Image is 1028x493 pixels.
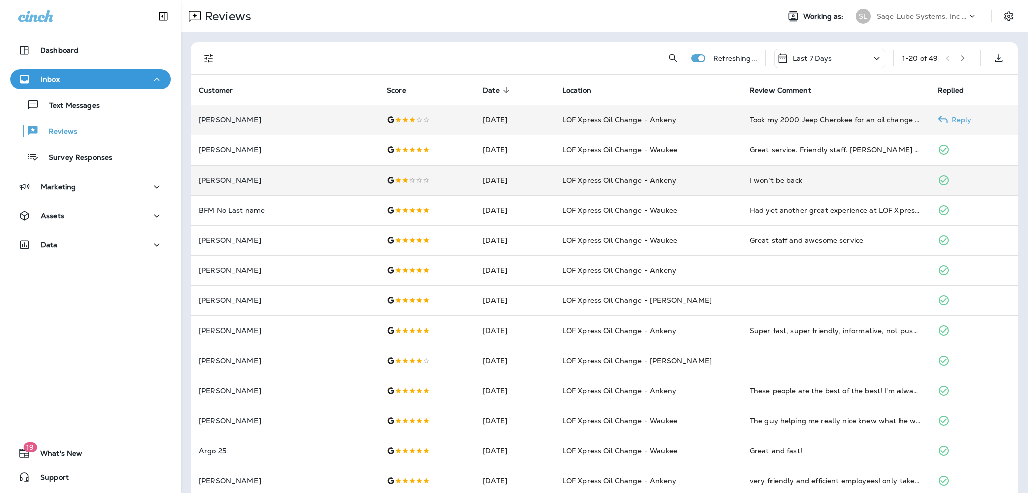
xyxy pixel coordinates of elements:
[199,477,370,485] p: [PERSON_NAME]
[562,176,676,185] span: LOF Xpress Oil Change - Ankeny
[1000,7,1018,25] button: Settings
[41,241,58,249] p: Data
[475,376,554,406] td: [DATE]
[750,175,922,185] div: I won’t be back
[199,86,246,95] span: Customer
[475,165,554,195] td: [DATE]
[475,436,554,466] td: [DATE]
[475,195,554,225] td: [DATE]
[562,476,676,485] span: LOF Xpress Oil Change - Ankeny
[199,447,370,455] p: Argo 25
[475,406,554,436] td: [DATE]
[562,296,712,305] span: LOF Xpress Oil Change - [PERSON_NAME]
[475,255,554,285] td: [DATE]
[10,235,171,255] button: Data
[201,9,251,24] p: Reviews
[989,48,1009,68] button: Export as CSV
[10,146,171,168] button: Survey Responses
[713,54,757,62] p: Refreshing...
[750,386,922,396] div: These people are the best of the best! I'm always well taken care of. They are quick and friendly...
[41,212,64,220] p: Assets
[948,116,972,124] p: Reply
[562,326,676,335] span: LOF Xpress Oil Change - Ankeny
[10,40,171,60] button: Dashboard
[199,266,370,274] p: [PERSON_NAME]
[41,183,76,191] p: Marketing
[483,86,500,95] span: Date
[475,285,554,315] td: [DATE]
[856,9,871,24] div: SL
[199,357,370,365] p: [PERSON_NAME]
[750,235,922,245] div: Great staff and awesome service
[483,86,513,95] span: Date
[10,94,171,115] button: Text Messages
[475,105,554,135] td: [DATE]
[562,386,676,395] span: LOF Xpress Oil Change - Ankeny
[562,446,677,455] span: LOF Xpress Oil Change - Waukee
[475,315,554,346] td: [DATE]
[10,120,171,141] button: Reviews
[199,86,233,95] span: Customer
[902,54,938,62] div: 1 - 20 of 49
[39,127,77,137] p: Reviews
[877,12,967,20] p: Sage Lube Systems, Inc dba LOF Xpress Oil Change
[10,467,171,487] button: Support
[41,75,60,83] p: Inbox
[562,145,677,154] span: LOF Xpress Oil Change - Waukee
[30,473,69,485] span: Support
[750,476,922,486] div: very friendly and efficient employees! only takes like 10 minutes total to get in and out for an ...
[562,86,591,95] span: Location
[750,115,922,125] div: Took my 2000 Jeep Cherokee for an oil change due to receiving a coupon in the mail and looking at...
[938,86,977,95] span: Replied
[199,116,370,124] p: [PERSON_NAME]
[938,86,964,95] span: Replied
[40,46,78,54] p: Dashboard
[199,176,370,184] p: [PERSON_NAME]
[750,446,922,456] div: Great and fast!
[199,206,370,214] p: BFM No Last name
[10,206,171,226] button: Assets
[23,442,37,452] span: 19
[750,86,811,95] span: Review Comment
[562,266,676,275] span: LOF Xpress Oil Change - Ankeny
[387,86,419,95] span: Score
[199,326,370,335] p: [PERSON_NAME]
[562,86,604,95] span: Location
[199,417,370,425] p: [PERSON_NAME]
[562,356,712,365] span: LOF Xpress Oil Change - [PERSON_NAME]
[199,387,370,395] p: [PERSON_NAME]
[199,146,370,154] p: [PERSON_NAME]
[750,205,922,215] div: Had yet another great experience at LOF Xpress Oil Change. Very helpful and courteous employees, ...
[149,6,177,26] button: Collapse Sidebar
[10,177,171,197] button: Marketing
[750,416,922,426] div: The guy helping me really nice knew what he was doing and we had nice small talk.
[562,416,677,425] span: LOF Xpress Oil Change - Waukee
[39,153,112,163] p: Survey Responses
[562,115,676,124] span: LOF Xpress Oil Change - Ankeny
[750,325,922,336] div: Super fast, super friendly, informative, not pushy, high tech, and you don’t even leave the car!!...
[199,236,370,244] p: [PERSON_NAME]
[803,12,846,21] span: Working as:
[750,86,824,95] span: Review Comment
[39,101,100,111] p: Text Messages
[475,135,554,165] td: [DATE]
[562,236,677,245] span: LOF Xpress Oil Change - Waukee
[475,346,554,376] td: [DATE]
[10,443,171,463] button: 19What's New
[562,206,677,215] span: LOF Xpress Oil Change - Waukee
[10,69,171,89] button: Inbox
[793,54,832,62] p: Last 7 Days
[663,48,683,68] button: Search Reviews
[199,296,370,304] p: [PERSON_NAME]
[387,86,406,95] span: Score
[475,225,554,255] td: [DATE]
[199,48,219,68] button: Filters
[30,449,82,461] span: What's New
[750,145,922,155] div: Great service. Friendly staff. Sam did an amazing job explaining all options for my vehicle. They...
